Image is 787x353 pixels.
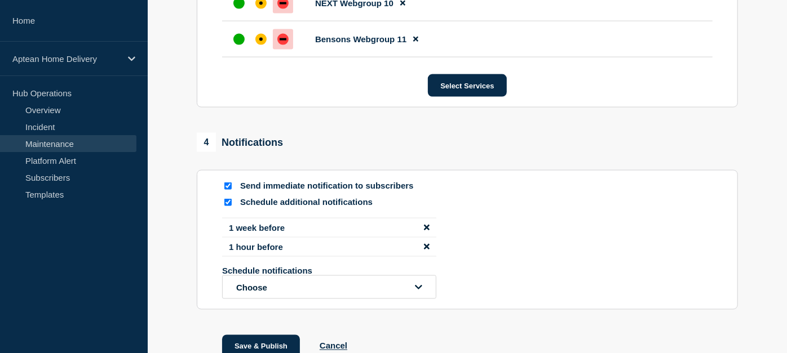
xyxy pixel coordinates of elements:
[222,275,436,299] button: open dropdown
[233,34,245,45] div: up
[222,238,436,257] li: 1 hour before
[224,199,232,206] input: Schedule additional notifications
[222,218,436,238] li: 1 week before
[197,133,283,152] div: Notifications
[315,34,406,44] span: Bensons Webgroup 11
[277,34,289,45] div: down
[197,133,216,152] span: 4
[320,341,347,351] button: Cancel
[12,54,121,64] p: Aptean Home Delivery
[428,74,506,97] button: Select Services
[424,223,430,233] button: disable notification 1 week before
[424,242,430,252] button: disable notification 1 hour before
[255,34,267,45] div: affected
[240,197,421,208] p: Schedule additional notifications
[240,181,421,191] p: Send immediate notification to subscribers
[222,266,403,275] p: Schedule notifications
[224,182,232,190] input: Send immediate notification to subscribers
